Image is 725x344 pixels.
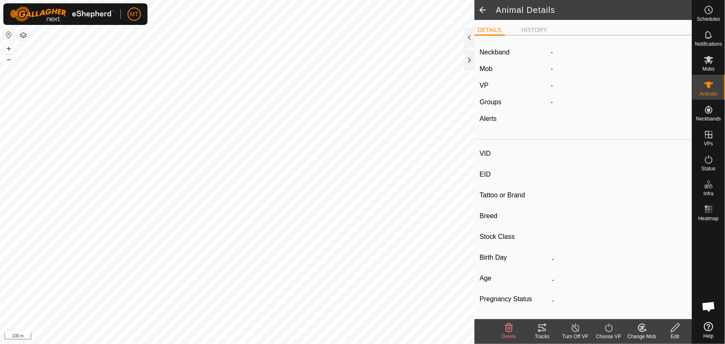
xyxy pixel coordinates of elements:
label: VID [479,148,548,159]
span: Neckbands [696,116,721,121]
label: VP [479,82,488,89]
label: Weight [479,315,548,332]
div: Edit [659,333,692,340]
label: Alerts [479,115,496,122]
button: Reset Map [4,30,14,40]
div: Open chat [696,294,721,319]
label: Mob [479,65,492,72]
label: EID [479,169,548,180]
img: Gallagher Logo [10,7,114,22]
div: Tracks [526,333,559,340]
span: Schedules [697,17,720,22]
button: Map Layers [18,30,28,40]
li: DETAILS [474,26,505,36]
a: Help [692,319,725,342]
div: Choose VP [592,333,625,340]
app-display-virtual-paddock-transition: - [551,82,553,89]
span: Notifications [695,42,722,47]
span: - [551,65,553,72]
label: Pregnancy Status [479,294,548,305]
label: Birth Day [479,252,548,263]
div: - [548,97,690,107]
label: Stock Class [479,231,548,242]
label: Neckband [479,47,509,57]
button: + [4,44,14,54]
span: VPs [704,141,713,146]
div: Change Mob [625,333,659,340]
label: Breed [479,211,548,221]
span: Animals [700,91,718,96]
a: Privacy Policy [204,333,236,341]
label: Tattoo or Brand [479,190,548,201]
div: Turn Off VP [559,333,592,340]
span: Status [701,166,715,171]
span: Delete [502,334,516,339]
span: Mobs [703,66,715,71]
button: – [4,54,14,64]
label: Groups [479,98,501,106]
label: - [551,47,553,57]
span: Infra [703,191,713,196]
span: Help [703,334,714,339]
h2: Animal Details [496,5,692,15]
a: Contact Us [245,333,270,341]
span: MT [130,10,138,19]
label: Age [479,273,548,284]
span: Heatmap [698,216,719,221]
li: HISTORY [518,26,551,34]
